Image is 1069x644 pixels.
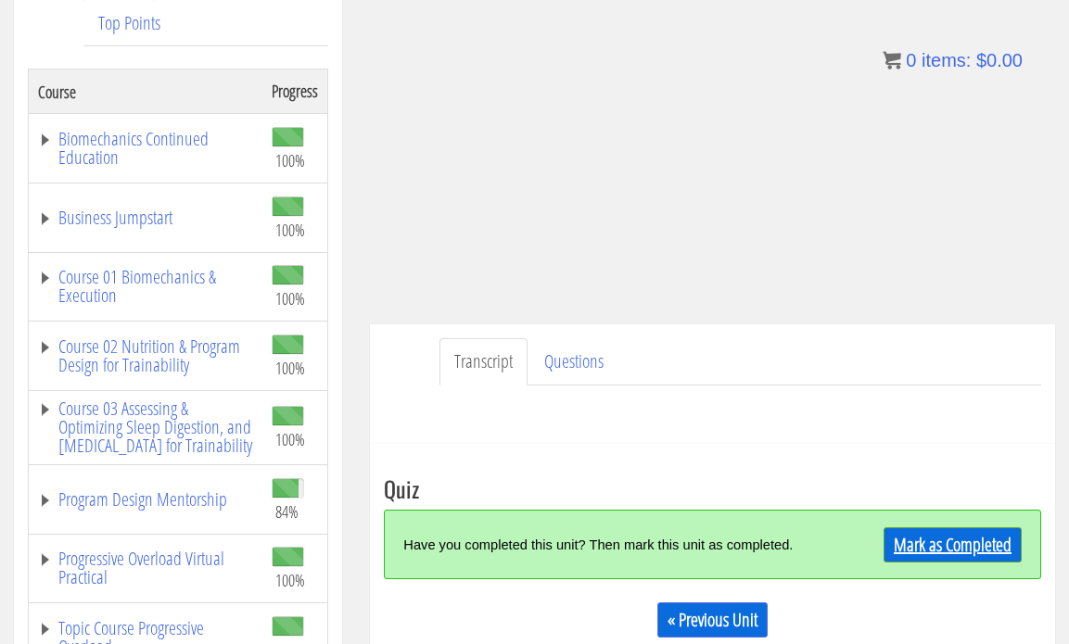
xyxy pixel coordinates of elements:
span: 100% [275,358,305,378]
a: Course 03 Assessing & Optimizing Sleep Digestion, and [MEDICAL_DATA] for Trainability [38,399,253,455]
a: Business Jumpstart [38,208,253,227]
bdi: 0.00 [976,50,1023,70]
th: Progress [262,69,328,114]
span: 0 [906,50,916,70]
span: $ [976,50,986,70]
a: Transcript [439,338,528,385]
a: Course 01 Biomechanics & Execution [38,268,253,305]
a: Program Design Mentorship [38,490,253,509]
a: Questions [529,338,618,385]
img: icon11.png [883,51,901,69]
span: items: [922,50,971,70]
a: Progressive Overload Virtual Practical [38,549,253,587]
a: 0 items: $0.00 [883,50,1023,70]
a: « Previous Unit [657,602,768,638]
span: 100% [275,150,305,170]
span: 100% [275,429,305,449]
th: Course [29,69,263,114]
span: 100% [275,288,305,309]
div: Have you completed this unit? Then mark this unit as completed. [403,524,859,564]
h3: Quiz [384,476,1041,500]
span: 84% [275,501,299,522]
a: Mark as Completed [884,527,1022,562]
span: 100% [275,220,305,240]
a: Course 02 Nutrition & Program Design for Trainability [38,337,253,374]
a: Biomechanics Continued Education [38,130,253,167]
span: 100% [275,570,305,590]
